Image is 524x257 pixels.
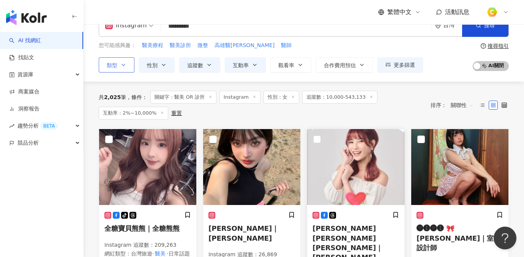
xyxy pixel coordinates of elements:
[142,41,164,50] button: 醫美療程
[9,37,41,44] a: searchAI 找網紅
[233,62,249,68] span: 互動率
[443,22,462,28] div: 台灣
[324,62,356,68] span: 合作費用預估
[197,42,208,49] span: 微整
[131,251,152,257] span: 台灣旅遊
[411,129,508,205] img: KOL Avatar
[167,251,168,257] span: ·
[40,122,58,130] div: BETA
[99,129,196,205] img: KOL Avatar
[417,224,500,251] span: 🅥🅘🅥🅘 🎀 [PERSON_NAME]｜室內設計師
[99,57,134,73] button: 類型
[152,251,154,257] span: ·
[197,41,208,50] button: 微整
[307,129,404,205] img: KOL Avatar
[104,241,191,249] p: Instagram 追蹤數 ： 209,263
[225,57,266,73] button: 互動率
[462,14,508,37] button: 搜尋
[104,94,121,100] span: 2,025
[485,5,499,19] img: %E6%96%B9%E5%BD%A2%E7%B4%94.png
[316,57,373,73] button: 合作費用預估
[9,88,39,96] a: 商案媒合
[451,99,473,111] span: 關聯性
[481,43,486,49] span: question-circle
[179,57,220,73] button: 追蹤數
[264,91,299,104] span: 性別：女
[139,57,175,73] button: 性別
[278,62,294,68] span: 觀看率
[215,42,275,49] span: 高雄醫[PERSON_NAME]
[387,8,412,16] span: 繁體中文
[302,91,377,104] span: 追蹤數：10,000-543,133
[187,62,203,68] span: 追蹤數
[99,94,126,100] div: 共 筆
[219,91,260,104] span: Instagram
[150,91,216,104] span: 關鍵字：醫美 OR 診所
[104,224,180,232] span: 全糖寶貝熊熊｜全糖熊熊
[126,94,147,100] span: 條件 ：
[431,99,478,111] div: 排序：
[169,41,191,50] button: 醫美診所
[377,57,423,73] button: 更多篩選
[99,107,168,120] span: 互動率：2%~10,000%
[214,41,275,50] button: 高雄醫[PERSON_NAME]
[142,42,163,49] span: 醫美療程
[107,62,117,68] span: 類型
[270,57,311,73] button: 觀看率
[105,19,147,32] div: Instagram
[488,43,509,49] div: 搜尋指引
[394,62,415,68] span: 更多篩選
[208,224,279,242] span: [PERSON_NAME]｜[PERSON_NAME]
[99,42,136,49] span: 您可能感興趣：
[170,42,191,49] span: 醫美診所
[435,23,441,28] span: environment
[9,54,34,61] a: 找貼文
[445,8,469,16] span: 活動訊息
[169,251,190,257] span: 日常話題
[171,110,182,116] div: 重置
[9,105,39,113] a: 洞察報告
[484,22,495,28] span: 搜尋
[17,117,58,134] span: 趨勢分析
[281,42,292,49] span: 醫師
[203,129,300,205] img: KOL Avatar
[9,123,14,129] span: rise
[147,62,158,68] span: 性別
[494,227,516,249] iframe: Help Scout Beacon - Open
[281,41,292,50] button: 醫師
[6,10,47,25] img: logo
[17,134,39,151] span: 競品分析
[17,66,33,83] span: 資源庫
